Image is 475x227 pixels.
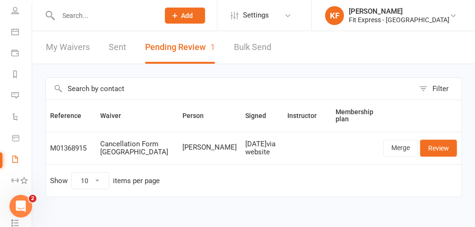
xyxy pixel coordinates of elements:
[420,140,457,157] a: Review
[11,192,33,213] a: Assessments
[165,8,205,24] button: Add
[182,110,214,121] button: Person
[11,22,33,43] a: Calendar
[11,1,33,22] a: People
[181,12,193,19] span: Add
[109,31,126,64] a: Sent
[331,100,379,132] th: Membership plan
[325,6,344,25] div: KF
[349,16,449,24] div: Fit Express - [GEOGRAPHIC_DATA]
[383,140,418,157] a: Merge
[432,83,449,94] div: Filter
[50,144,92,152] div: M01368915
[46,31,90,64] a: My Waivers
[55,9,153,22] input: Search...
[245,140,279,156] div: [DATE] via website
[11,128,33,150] a: Product Sales
[100,140,174,156] div: Cancellation Form [GEOGRAPHIC_DATA]
[100,110,131,121] button: Waiver
[210,42,215,52] span: 1
[245,110,276,121] button: Signed
[113,177,160,185] div: items per page
[50,110,92,121] button: Reference
[145,31,215,64] button: Pending Review1
[100,112,131,119] span: Waiver
[182,143,237,151] span: [PERSON_NAME]
[415,78,461,100] button: Filter
[50,172,160,189] div: Show
[46,78,415,100] input: Search by contact
[245,112,276,119] span: Signed
[11,65,33,86] a: Reports
[29,195,36,202] span: 2
[349,7,449,16] div: [PERSON_NAME]
[234,31,271,64] a: Bulk Send
[11,43,33,65] a: Payments
[182,112,214,119] span: Person
[50,112,92,119] span: Reference
[243,5,269,26] span: Settings
[9,195,32,218] iframe: Intercom live chat
[287,112,327,119] span: Instructor
[287,110,327,121] button: Instructor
